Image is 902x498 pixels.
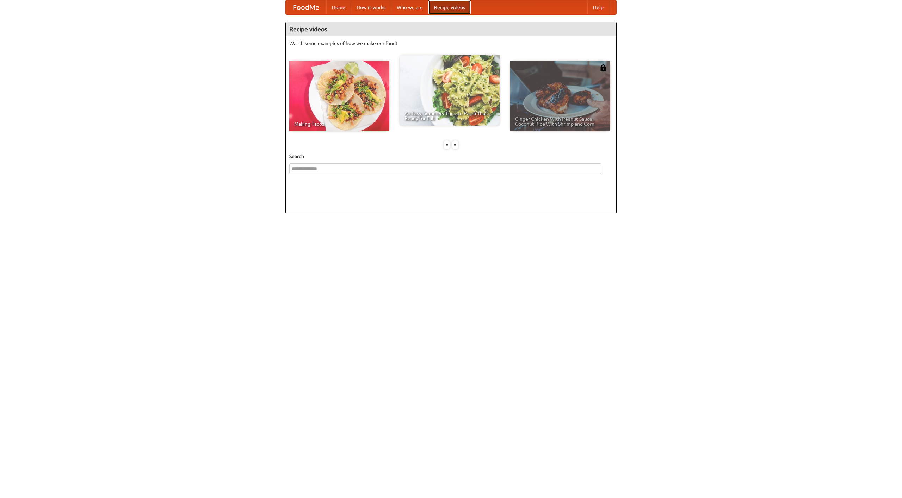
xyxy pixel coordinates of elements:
img: 483408.png [600,64,607,71]
span: Making Tacos [294,121,384,126]
h5: Search [289,153,613,160]
a: Help [587,0,609,14]
span: An Easy, Summery Tomato Pasta That's Ready for Fall [404,111,495,121]
a: An Easy, Summery Tomato Pasta That's Ready for Fall [400,55,500,126]
div: » [452,140,458,149]
a: Home [326,0,351,14]
p: Watch some examples of how we make our food! [289,40,613,47]
h4: Recipe videos [286,22,616,36]
a: Making Tacos [289,61,389,131]
a: How it works [351,0,391,14]
a: FoodMe [286,0,326,14]
div: « [444,140,450,149]
a: Recipe videos [428,0,471,14]
a: Who we are [391,0,428,14]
